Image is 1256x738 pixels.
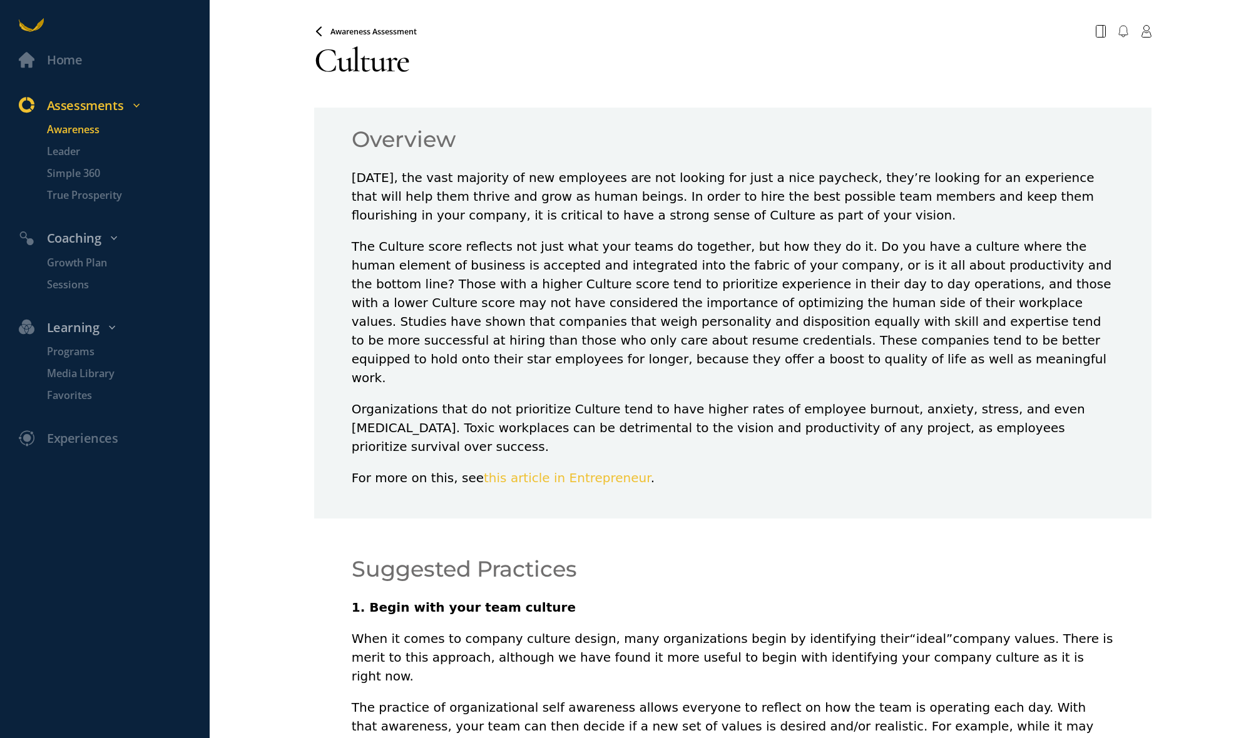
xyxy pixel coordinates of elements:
strong: 1. Begin with your team culture [352,600,576,615]
p: The Culture score reflects not just what your teams do together, but how they do it. Do you have ... [352,237,1114,387]
div: Learning [9,318,216,338]
div: Assessments [9,96,216,116]
p: Leader [47,144,207,159]
p: Simple 360 [47,166,207,181]
a: Sessions [28,277,210,293]
a: True Prosperity [28,188,210,203]
a: Media Library [28,366,210,382]
p: Awareness [47,122,207,138]
p: Media Library [47,366,207,382]
a: Growth Plan [28,255,210,271]
a: Simple 360 [28,166,210,181]
div: Coaching [9,228,216,249]
p: Programs [47,344,207,360]
h3: Suggested Practices [352,556,1114,582]
span: Awareness Assessment [330,26,417,37]
p: True Prosperity [47,188,207,203]
p: Sessions [47,277,207,293]
a: Programs [28,344,210,360]
div: Experiences [47,428,118,449]
p: For more on this, see . [352,468,1114,487]
h3: Overview [352,126,1114,153]
a: Leader [28,144,210,159]
p: When it comes to company culture design, many organizations begin by identifying their company va... [352,629,1114,685]
p: Organizations that do not prioritize Culture tend to have higher rates of employee burnout, anxie... [352,400,1114,456]
a: Awareness [28,122,210,138]
a: this article in Entrepreneur [484,470,651,485]
div: Home [47,50,82,71]
a: Favorites [28,388,210,403]
q: ideal [909,631,952,646]
h3: Culture [314,39,1151,83]
p: [DATE], the vast majority of new employees are not looking for just a nice paycheck, they’re look... [352,168,1114,225]
p: Favorites [47,388,207,403]
p: Growth Plan [47,255,207,271]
